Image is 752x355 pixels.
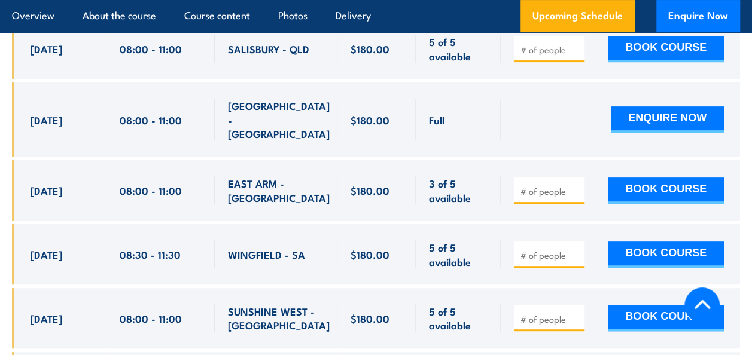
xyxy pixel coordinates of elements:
span: [DATE] [31,247,62,261]
span: 08:30 - 11:30 [120,247,181,261]
button: BOOK COURSE [608,241,724,268]
span: 3 of 5 available [429,176,488,204]
span: SALISBURY - QLD [228,42,309,56]
input: # of people [520,185,580,197]
button: BOOK COURSE [608,177,724,204]
button: BOOK COURSE [608,305,724,331]
span: 08:00 - 11:00 [120,42,182,56]
input: # of people [520,249,580,261]
span: $180.00 [351,247,389,261]
span: [DATE] [31,42,62,56]
span: $180.00 [351,311,389,325]
span: [DATE] [31,113,62,127]
span: $180.00 [351,183,389,197]
span: 08:00 - 11:00 [120,183,182,197]
span: [DATE] [31,311,62,325]
button: BOOK COURSE [608,36,724,62]
button: ENQUIRE NOW [611,106,724,133]
input: # of people [520,313,580,325]
span: WINGFIELD - SA [228,247,305,261]
span: $180.00 [351,113,389,127]
span: [DATE] [31,183,62,197]
span: 08:00 - 11:00 [120,311,182,325]
span: 5 of 5 available [429,240,488,268]
span: 08:00 - 11:00 [120,113,182,127]
span: EAST ARM - [GEOGRAPHIC_DATA] [228,176,330,204]
input: # of people [520,44,580,56]
span: SUNSHINE WEST - [GEOGRAPHIC_DATA] [228,304,330,332]
span: 5 of 5 available [429,304,488,332]
span: Full [429,113,444,127]
span: 5 of 5 available [429,35,488,63]
span: [GEOGRAPHIC_DATA] - [GEOGRAPHIC_DATA] [228,99,330,140]
span: $180.00 [351,42,389,56]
